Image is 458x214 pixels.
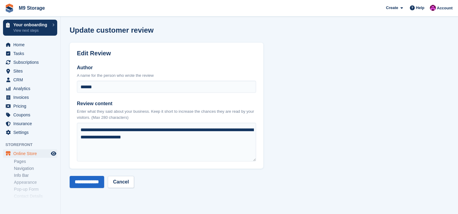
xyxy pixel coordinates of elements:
[70,26,153,34] h1: Update customer review
[3,49,57,58] a: menu
[77,73,256,79] p: A name for the person who wrote the review
[13,102,50,110] span: Pricing
[14,166,57,171] a: Navigation
[13,67,50,75] span: Sites
[77,64,256,71] label: Author
[108,176,134,188] a: Cancel
[13,76,50,84] span: CRM
[3,84,57,93] a: menu
[3,111,57,119] a: menu
[3,93,57,102] a: menu
[14,180,57,185] a: Appearance
[13,93,50,102] span: Invoices
[3,128,57,137] a: menu
[3,67,57,75] a: menu
[77,50,256,57] h2: Edit Review
[3,20,57,36] a: Your onboarding View next steps
[16,3,47,13] a: M9 Storage
[13,149,50,158] span: Online Store
[3,119,57,128] a: menu
[3,149,57,158] a: menu
[13,119,50,128] span: Insurance
[5,4,14,13] img: stora-icon-8386f47178a22dfd0bd8f6a31ec36ba5ce8667c1dd55bd0f319d3a0aa187defe.svg
[14,159,57,164] a: Pages
[13,28,49,33] p: View next steps
[13,84,50,93] span: Analytics
[13,128,50,137] span: Settings
[77,100,256,107] label: Review content
[14,173,57,178] a: Info Bar
[14,200,57,206] a: Reviews
[3,102,57,110] a: menu
[77,109,256,120] p: Enter what they said about your business. Keep it short to increase the chances they are read by ...
[13,41,50,49] span: Home
[3,76,57,84] a: menu
[13,58,50,66] span: Subscriptions
[437,5,453,11] span: Account
[3,41,57,49] a: menu
[5,142,60,148] span: Storefront
[430,5,436,11] img: John Doyle
[14,193,57,199] a: Contact Details
[3,58,57,66] a: menu
[14,186,57,192] a: Pop-up Form
[386,5,398,11] span: Create
[13,111,50,119] span: Coupons
[13,23,49,27] p: Your onboarding
[416,5,424,11] span: Help
[13,49,50,58] span: Tasks
[50,150,57,157] a: Preview store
